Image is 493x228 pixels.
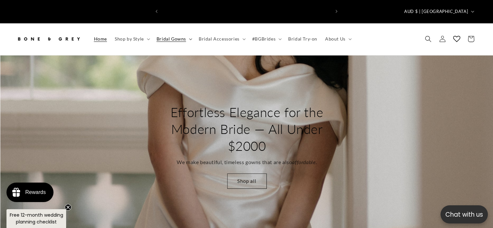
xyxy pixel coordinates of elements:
img: Bone and Grey Bridal [16,32,81,46]
span: Free 12-month wedding planning checklist [10,212,63,225]
span: About Us [325,36,346,42]
p: Chat with us [440,210,488,219]
div: Free 12-month wedding planning checklistClose teaser [6,209,66,228]
span: #BGBrides [252,36,276,42]
p: We make beautiful, timeless gowns that are also . [177,158,317,167]
summary: Bridal Accessories [195,32,248,46]
span: Bridal Accessories [199,36,240,42]
button: Next announcement [329,5,344,18]
span: Bridal Try-on [288,36,317,42]
summary: Search [421,32,435,46]
span: Home [94,36,107,42]
div: Rewards [25,189,46,195]
a: Bridal Try-on [284,32,321,46]
summary: About Us [321,32,354,46]
summary: Bridal Gowns [153,32,195,46]
a: Shop all [227,174,267,189]
summary: #BGBrides [248,32,284,46]
summary: Shop by Style [111,32,153,46]
a: Home [90,32,111,46]
h2: Effortless Elegance for the Modern Bride — All Under $2000 [170,104,324,154]
span: Shop by Style [115,36,144,42]
span: Bridal Gowns [157,36,186,42]
span: AUD $ | [GEOGRAPHIC_DATA] [404,8,468,15]
button: Open chatbox [440,205,488,223]
button: AUD $ | [GEOGRAPHIC_DATA] [400,5,477,18]
a: Bone and Grey Bridal [14,30,84,49]
button: Previous announcement [149,5,164,18]
button: Close teaser [65,204,71,210]
em: affordable [292,159,316,165]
